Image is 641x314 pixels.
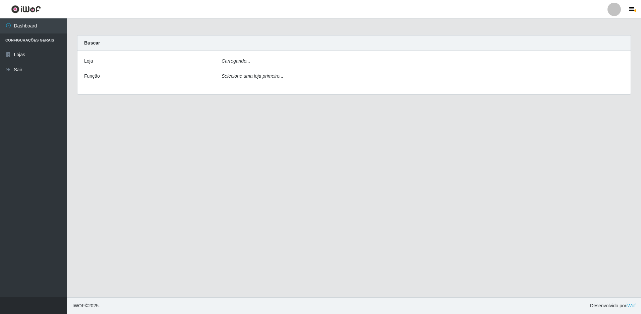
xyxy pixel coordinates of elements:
span: Desenvolvido por [590,302,636,309]
span: © 2025 . [72,302,100,309]
strong: Buscar [84,40,100,46]
span: IWOF [72,303,85,308]
label: Loja [84,58,93,65]
i: Selecione uma loja primeiro... [222,73,283,79]
i: Carregando... [222,58,250,64]
label: Função [84,73,100,80]
a: iWof [626,303,636,308]
img: CoreUI Logo [11,5,41,13]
